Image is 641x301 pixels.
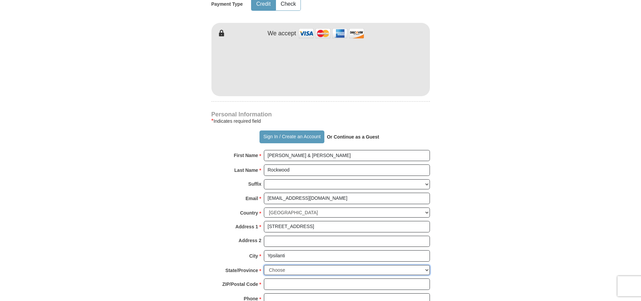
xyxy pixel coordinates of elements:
[222,279,258,289] strong: ZIP/Postal Code
[234,165,258,175] strong: Last Name
[240,208,258,218] strong: Country
[211,1,243,7] h5: Payment Type
[259,130,324,143] button: Sign In / Create an Account
[235,222,258,231] strong: Address 1
[226,266,258,275] strong: State/Province
[234,151,258,160] strong: First Name
[298,26,365,41] img: credit cards accepted
[327,134,379,140] strong: Or Continue as a Guest
[268,30,296,37] h4: We accept
[211,117,430,125] div: Indicates required field
[249,251,258,261] strong: City
[248,179,262,189] strong: Suffix
[211,112,430,117] h4: Personal Information
[246,194,258,203] strong: Email
[239,236,262,245] strong: Address 2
